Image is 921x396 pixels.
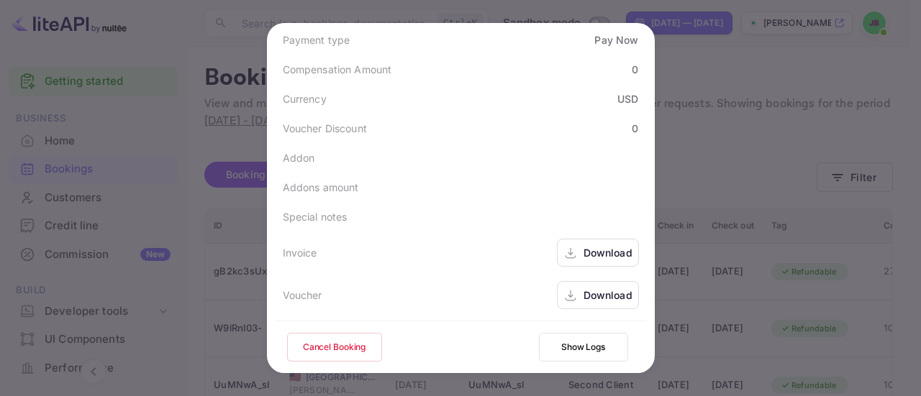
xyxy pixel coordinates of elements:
[632,121,638,136] div: 0
[283,121,367,136] div: Voucher Discount
[283,91,327,106] div: Currency
[584,287,632,303] div: Download
[617,91,638,106] div: USD
[283,287,322,303] div: Voucher
[283,209,348,224] div: Special notes
[539,333,628,362] button: Show Logs
[283,245,317,260] div: Invoice
[584,245,632,260] div: Download
[283,32,350,47] div: Payment type
[283,180,359,195] div: Addons amount
[594,32,638,47] div: Pay Now
[287,333,382,362] button: Cancel Booking
[283,150,315,165] div: Addon
[632,62,638,77] div: 0
[283,62,392,77] div: Compensation Amount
